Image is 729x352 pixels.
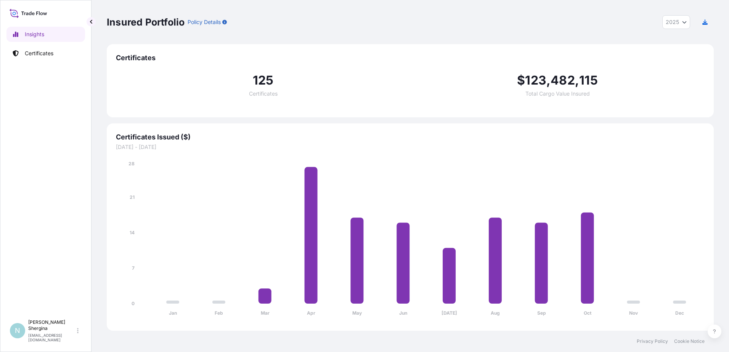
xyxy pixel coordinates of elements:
[352,310,362,316] tspan: May
[575,74,579,86] span: ,
[399,310,407,316] tspan: Jun
[28,333,75,342] p: [EMAIL_ADDRESS][DOMAIN_NAME]
[584,310,592,316] tspan: Oct
[551,74,575,86] span: 482
[546,74,551,86] span: ,
[6,46,85,61] a: Certificates
[637,338,668,344] a: Privacy Policy
[116,53,705,62] span: Certificates
[525,91,590,96] span: Total Cargo Value Insured
[579,74,598,86] span: 115
[662,15,690,29] button: Year Selector
[169,310,177,316] tspan: Jan
[15,327,20,334] span: N
[215,310,223,316] tspan: Feb
[132,265,135,271] tspan: 7
[130,230,135,235] tspan: 14
[249,91,278,96] span: Certificates
[116,133,705,142] span: Certificates Issued ($)
[525,74,546,86] span: 123
[107,16,185,28] p: Insured Portfolio
[674,338,705,344] a: Cookie Notice
[491,310,500,316] tspan: Aug
[25,50,53,57] p: Certificates
[537,310,546,316] tspan: Sep
[666,18,679,26] span: 2025
[675,310,684,316] tspan: Dec
[116,143,705,151] span: [DATE] - [DATE]
[253,74,274,86] span: 125
[25,30,44,38] p: Insights
[629,310,638,316] tspan: Nov
[130,194,135,200] tspan: 21
[517,74,525,86] span: $
[6,27,85,42] a: Insights
[261,310,270,316] tspan: Mar
[132,301,135,306] tspan: 0
[307,310,315,316] tspan: Apr
[442,310,457,316] tspan: [DATE]
[128,161,135,166] tspan: 28
[188,18,221,26] p: Policy Details
[28,319,75,331] p: [PERSON_NAME] Shergina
